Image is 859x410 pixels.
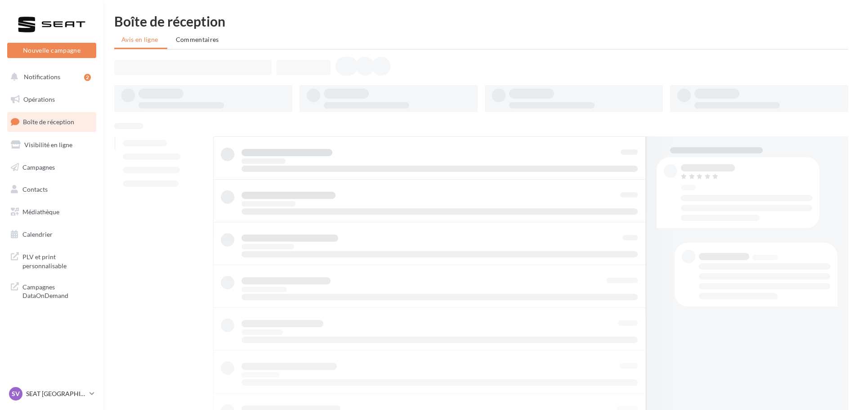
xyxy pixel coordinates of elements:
[5,112,98,131] a: Boîte de réception
[24,141,72,149] span: Visibilité en ligne
[22,208,59,216] span: Médiathèque
[5,135,98,154] a: Visibilité en ligne
[84,74,91,81] div: 2
[22,281,93,300] span: Campagnes DataOnDemand
[176,36,219,43] span: Commentaires
[23,118,74,126] span: Boîte de réception
[5,225,98,244] a: Calendrier
[22,230,53,238] span: Calendrier
[12,389,20,398] span: SV
[22,185,48,193] span: Contacts
[26,389,86,398] p: SEAT [GEOGRAPHIC_DATA]
[5,68,94,86] button: Notifications 2
[22,163,55,171] span: Campagnes
[5,203,98,221] a: Médiathèque
[5,158,98,177] a: Campagnes
[5,277,98,304] a: Campagnes DataOnDemand
[114,14,848,28] div: Boîte de réception
[22,251,93,270] span: PLV et print personnalisable
[5,180,98,199] a: Contacts
[5,247,98,274] a: PLV et print personnalisable
[23,95,55,103] span: Opérations
[24,73,60,81] span: Notifications
[7,385,96,402] a: SV SEAT [GEOGRAPHIC_DATA]
[5,90,98,109] a: Opérations
[7,43,96,58] button: Nouvelle campagne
